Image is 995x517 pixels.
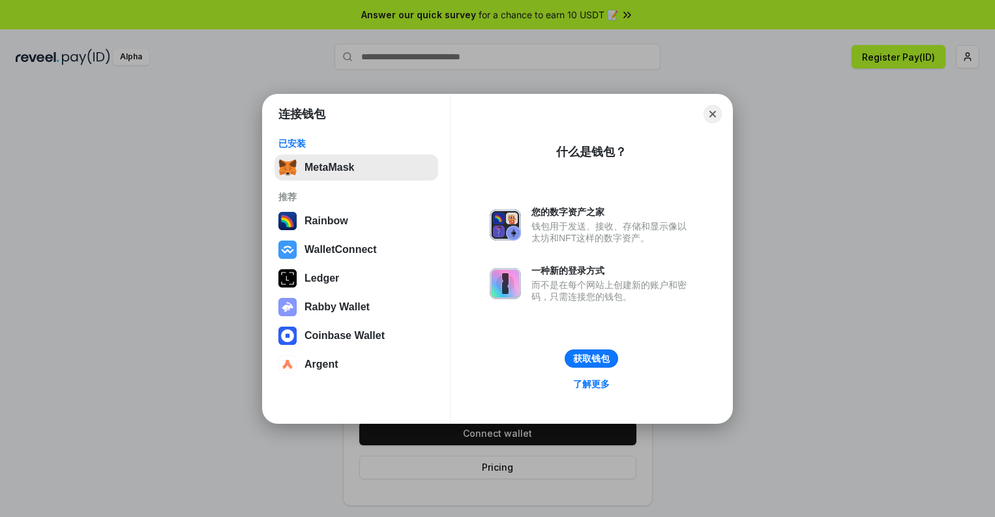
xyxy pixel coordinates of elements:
div: Ledger [304,273,339,284]
div: Coinbase Wallet [304,330,385,342]
div: 而不是在每个网站上创建新的账户和密码，只需连接您的钱包。 [531,279,693,303]
div: 什么是钱包？ [556,144,627,160]
div: 了解更多 [573,378,610,390]
div: WalletConnect [304,244,377,256]
div: Rainbow [304,215,348,227]
img: svg+xml,%3Csvg%20width%3D%22120%22%20height%3D%22120%22%20viewBox%3D%220%200%20120%20120%22%20fil... [278,212,297,230]
img: svg+xml,%3Csvg%20width%3D%2228%22%20height%3D%2228%22%20viewBox%3D%220%200%2028%2028%22%20fill%3D... [278,327,297,345]
button: Argent [275,351,438,377]
div: Rabby Wallet [304,301,370,313]
button: WalletConnect [275,237,438,263]
button: MetaMask [275,155,438,181]
button: Rainbow [275,208,438,234]
div: 已安装 [278,138,434,149]
img: svg+xml,%3Csvg%20width%3D%2228%22%20height%3D%2228%22%20viewBox%3D%220%200%2028%2028%22%20fill%3D... [278,241,297,259]
img: svg+xml,%3Csvg%20xmlns%3D%22http%3A%2F%2Fwww.w3.org%2F2000%2Fsvg%22%20width%3D%2228%22%20height%3... [278,269,297,288]
div: 钱包用于发送、接收、存储和显示像以太坊和NFT这样的数字资产。 [531,220,693,244]
div: 推荐 [278,191,434,203]
img: svg+xml,%3Csvg%20width%3D%2228%22%20height%3D%2228%22%20viewBox%3D%220%200%2028%2028%22%20fill%3D... [278,355,297,374]
a: 了解更多 [565,376,617,392]
div: 一种新的登录方式 [531,265,693,276]
button: Coinbase Wallet [275,323,438,349]
img: svg+xml,%3Csvg%20fill%3D%22none%22%20height%3D%2233%22%20viewBox%3D%220%200%2035%2033%22%20width%... [278,158,297,177]
div: MetaMask [304,162,354,173]
button: Ledger [275,265,438,291]
img: svg+xml,%3Csvg%20xmlns%3D%22http%3A%2F%2Fwww.w3.org%2F2000%2Fsvg%22%20fill%3D%22none%22%20viewBox... [490,209,521,241]
h1: 连接钱包 [278,106,325,122]
div: 您的数字资产之家 [531,206,693,218]
button: 获取钱包 [565,349,618,368]
button: Close [704,105,722,123]
div: Argent [304,359,338,370]
button: Rabby Wallet [275,294,438,320]
div: 获取钱包 [573,353,610,364]
img: svg+xml,%3Csvg%20xmlns%3D%22http%3A%2F%2Fwww.w3.org%2F2000%2Fsvg%22%20fill%3D%22none%22%20viewBox... [278,298,297,316]
img: svg+xml,%3Csvg%20xmlns%3D%22http%3A%2F%2Fwww.w3.org%2F2000%2Fsvg%22%20fill%3D%22none%22%20viewBox... [490,268,521,299]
